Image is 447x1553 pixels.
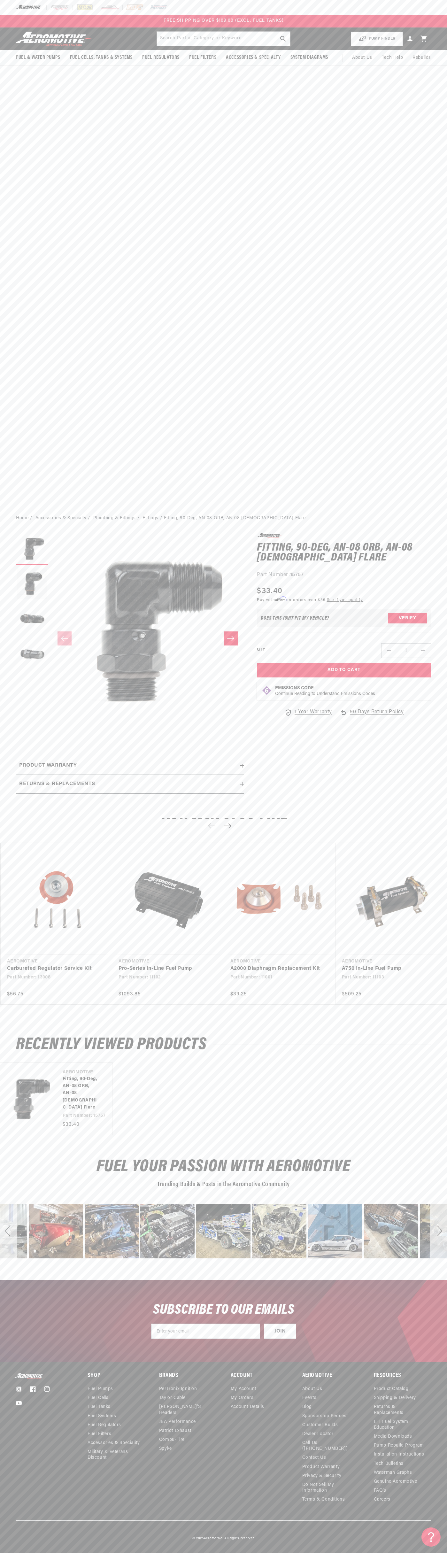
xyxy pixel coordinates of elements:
small: © 2025 . [192,1537,223,1540]
span: Fuel Regulators [142,54,180,61]
strong: Emissions Code [275,686,314,691]
li: Fitting, 90-Deg, AN-08 ORB, AN-08 [DEMOGRAPHIC_DATA] Flare [164,515,306,522]
button: JOIN [264,1324,296,1339]
a: Contact Us [302,1453,326,1462]
div: Photo from a Shopper [29,1204,83,1258]
a: Genuine Aeromotive [374,1477,417,1486]
a: Fuel Filters [88,1430,111,1439]
div: Photo from a Shopper [364,1204,418,1258]
summary: Fuel & Water Pumps [11,50,65,65]
div: Photo from a Shopper [196,1204,250,1258]
a: Events [302,1394,317,1402]
span: Accessories & Specialty [226,54,281,61]
a: Fitting, 90-Deg, AN-08 ORB, AN-08 [DEMOGRAPHIC_DATA] Flare [63,1076,99,1111]
a: Fuel Cells [88,1394,109,1402]
a: Privacy & Security [302,1472,342,1480]
a: JBA Performance [159,1418,196,1426]
a: Careers [374,1495,390,1504]
div: Photo from a Shopper [308,1204,362,1258]
div: Photo from a Shopper [85,1204,139,1258]
a: Call Us ([PHONE_NUMBER]) [302,1439,355,1453]
a: Do Not Sell My Information [302,1480,355,1495]
a: [PERSON_NAME]’s Headers [159,1402,212,1417]
a: PerTronix Ignition [159,1386,197,1394]
img: Emissions code [262,685,272,696]
button: Previous slide [205,819,219,833]
div: Photo from a Shopper [140,1204,195,1258]
a: Installation Instructions [374,1450,424,1459]
button: Verify [388,613,427,623]
span: SUBSCRIBE TO OUR EMAILS [153,1303,294,1317]
span: System Diagrams [290,54,328,61]
span: About Us [352,55,372,60]
div: image number 25 [308,1204,362,1258]
span: Fuel Cells, Tanks & Systems [70,54,133,61]
a: Sponsorship Request [302,1412,348,1421]
div: Part Number: [257,571,431,579]
a: Customer Builds [302,1421,338,1430]
button: Next slide [221,819,235,833]
h2: Returns & replacements [19,780,95,788]
button: Load image 1 in gallery view [16,533,48,565]
p: Pay with on orders over $35. [257,597,363,603]
h2: Fuel Your Passion with Aeromotive [16,1159,431,1174]
a: See if you qualify - Learn more about Affirm Financing (opens in modal) [327,598,363,602]
summary: Tech Help [377,50,408,66]
span: $33.40 [257,585,282,597]
a: About Us [347,50,377,66]
input: Search by Part Number, Category or Keyword [157,32,290,46]
media-gallery: Gallery Viewer [16,533,244,743]
img: Aeromotive [14,1373,46,1379]
label: QTY [257,647,265,653]
h2: Product warranty [19,761,77,770]
div: image number 24 [252,1204,306,1258]
a: Terms & Conditions [302,1495,345,1504]
summary: Fuel Regulators [137,50,184,65]
button: Load image 2 in gallery view [16,568,48,600]
span: Fuel & Water Pumps [16,54,60,61]
a: Compu-Fire [159,1435,185,1444]
a: Pro-Series In-Line Fuel Pump [119,965,211,973]
a: Tech Bulletins [374,1459,404,1468]
a: My Account [231,1386,256,1394]
a: Blog [302,1402,312,1411]
a: Fittings [143,515,158,522]
a: Aeromotive [204,1537,222,1540]
a: 90 Days Return Policy [340,708,404,723]
a: 1 Year Warranty [284,708,332,716]
div: image number 20 [29,1204,83,1258]
a: EFI Fuel System Education [374,1418,426,1432]
summary: Returns & replacements [16,775,244,793]
a: Returns & Replacements [374,1402,426,1417]
h2: Recently Viewed Products [16,1037,431,1052]
a: Media Downloads [374,1432,412,1441]
a: Fuel Systems [88,1412,116,1421]
input: Enter your email [151,1324,260,1339]
span: Affirm [275,597,286,601]
button: PUMP FINDER [351,32,403,46]
button: Load image 4 in gallery view [16,638,48,670]
button: search button [276,32,290,46]
p: Continue Reading to Understand Emissions Codes [275,691,375,697]
a: Spyke [159,1444,172,1453]
a: Product Catalog [374,1386,409,1394]
div: image number 21 [85,1204,139,1258]
summary: Product warranty [16,756,244,775]
a: Shipping & Delivery [374,1394,416,1402]
small: All rights reserved [224,1537,255,1540]
button: Slide left [58,631,72,645]
span: Rebuilds [412,54,431,61]
a: Account Details [231,1402,264,1411]
span: Trending Builds & Posts in the Aeromotive Community [157,1181,290,1188]
span: FREE SHIPPING OVER $109.00 (EXCL. FUEL TANKS) [164,18,284,23]
a: Accessories & Speciality [88,1439,140,1448]
li: Accessories & Specialty [35,515,92,522]
img: Aeromotive [14,31,94,46]
button: Load image 3 in gallery view [16,603,48,635]
a: Taylor Cable [159,1394,186,1402]
span: Fuel Filters [189,54,216,61]
div: Photo from a Shopper [252,1204,306,1258]
summary: Rebuilds [408,50,436,66]
a: Home [16,515,28,522]
div: image number 22 [140,1204,195,1258]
